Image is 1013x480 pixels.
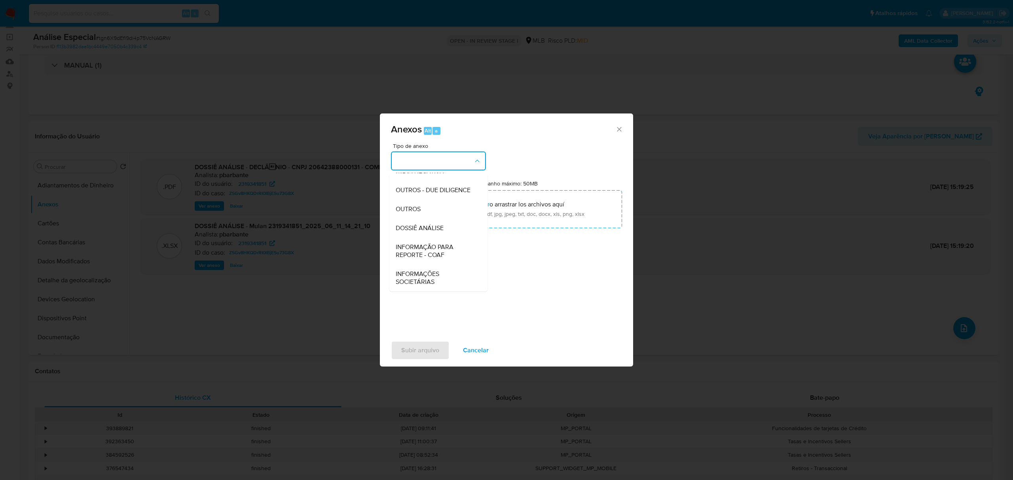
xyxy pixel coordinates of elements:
button: Cancelar [453,341,499,360]
span: INFORMAÇÕES SOCIETÁRIAS [396,270,476,286]
span: Alt [425,127,431,134]
label: Tamanho máximo: 50MB [478,180,538,187]
span: INFORMAÇÃO PARA REPORTE - COAF [396,243,476,259]
ul: Tipo de anexo [389,67,488,291]
span: Anexos [391,122,422,136]
span: DOSSIÊ ANÁLISE [396,224,444,232]
span: Cancelar [463,342,489,359]
button: Cerrar [615,125,622,132]
span: OUTROS - DUE DILIGENCE [396,186,470,194]
span: OUTROS [396,205,421,213]
span: MIDIA NEGATIVA [396,167,444,175]
span: a [435,127,438,134]
span: Tipo de anexo [393,143,488,149]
